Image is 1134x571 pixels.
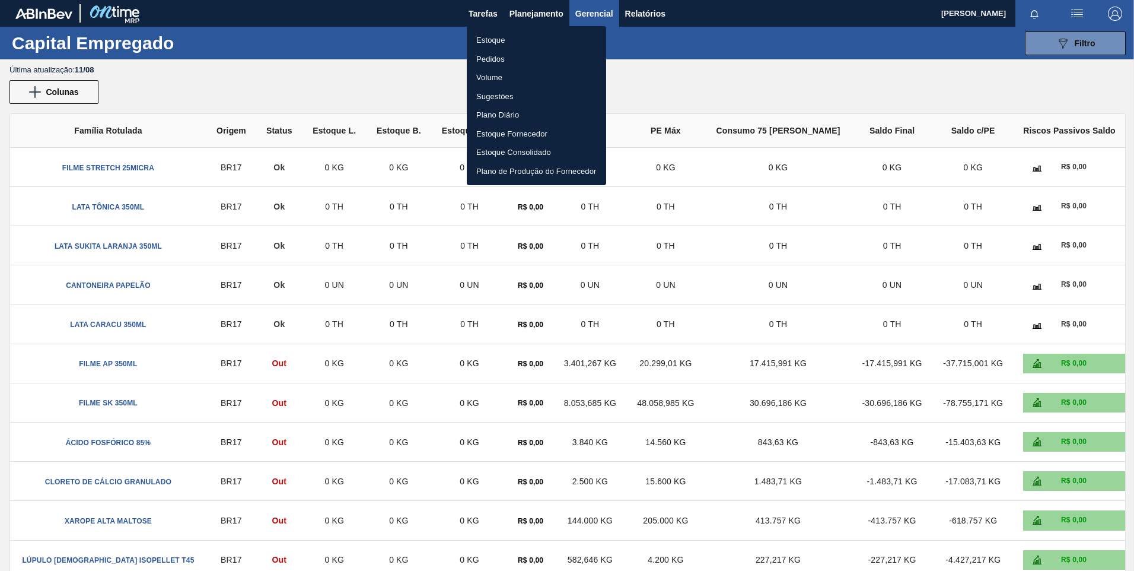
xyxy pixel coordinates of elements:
a: Estoque Fornecedor [467,125,606,144]
a: Estoque Consolidado [467,143,606,162]
a: Plano de Produção do Fornecedor [467,162,606,181]
a: Plano Diário [467,106,606,125]
a: Estoque [467,31,606,50]
a: Pedidos [467,50,606,69]
a: Volume [467,68,606,87]
a: Sugestões [467,87,606,106]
